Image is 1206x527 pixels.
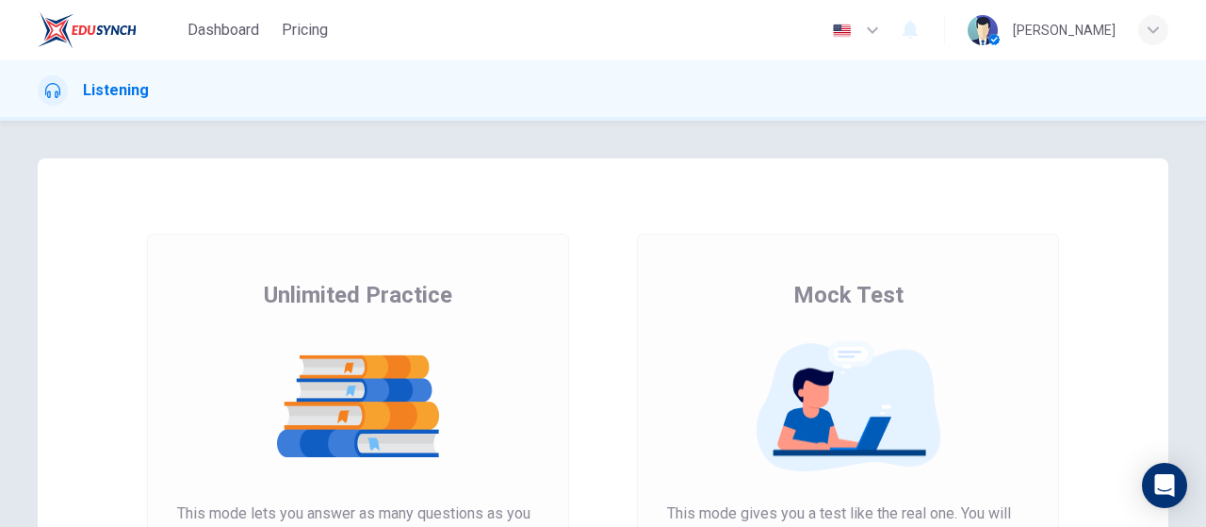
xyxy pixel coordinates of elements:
[38,11,137,49] img: EduSynch logo
[1142,463,1187,508] div: Open Intercom Messenger
[282,19,328,41] span: Pricing
[38,11,180,49] a: EduSynch logo
[187,19,259,41] span: Dashboard
[1013,19,1116,41] div: [PERSON_NAME]
[968,15,998,45] img: Profile picture
[793,280,904,310] span: Mock Test
[274,13,335,47] button: Pricing
[264,280,452,310] span: Unlimited Practice
[830,24,854,38] img: en
[180,13,267,47] button: Dashboard
[83,79,149,102] h1: Listening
